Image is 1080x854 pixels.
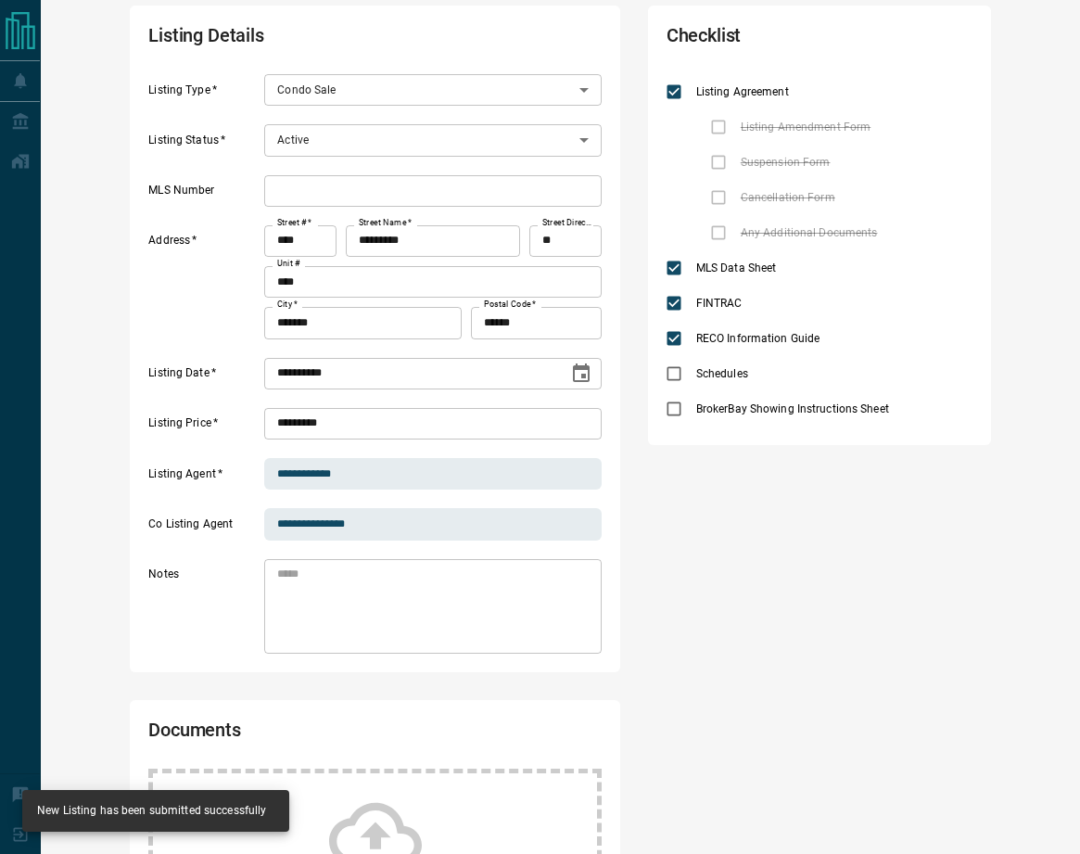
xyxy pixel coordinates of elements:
span: Any Additional Documents [736,224,883,241]
span: Schedules [692,365,753,382]
h2: Listing Details [148,24,420,56]
label: Listing Type [148,83,260,107]
label: Postal Code [484,299,536,311]
label: Street Name [359,217,412,229]
label: Notes [148,567,260,654]
label: Street Direction [542,217,592,229]
label: Street # [277,217,311,229]
h2: Checklist [667,24,850,56]
span: Cancellation Form [736,189,840,206]
label: Listing Date [148,365,260,389]
button: Choose date, selected date is Oct 14, 2025 [563,355,600,392]
label: Address [148,233,260,338]
div: New Listing has been submitted successfully [37,796,267,826]
span: BrokerBay Showing Instructions Sheet [692,401,894,417]
span: RECO Information Guide [692,330,824,347]
span: FINTRAC [692,295,747,312]
span: Listing Amendment Form [736,119,875,135]
label: City [277,299,298,311]
span: MLS Data Sheet [692,260,781,276]
label: Listing Agent [148,466,260,491]
label: Co Listing Agent [148,516,260,541]
h2: Documents [148,719,420,750]
label: Listing Status [148,133,260,157]
span: Suspension Form [736,154,835,171]
div: Condo Sale [264,74,602,106]
span: Listing Agreement [692,83,794,100]
label: Unit # [277,258,300,270]
div: Active [264,124,602,156]
label: MLS Number [148,183,260,207]
label: Listing Price [148,415,260,440]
